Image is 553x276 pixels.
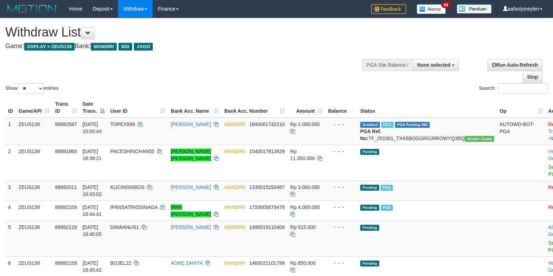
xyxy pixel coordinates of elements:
[110,224,139,230] span: DAMIANUS1
[5,98,16,118] th: ID
[497,118,546,145] td: AUTOWD-BOT-PGA
[498,83,548,94] input: Search:
[249,260,285,266] span: Copy 1460022101799 to clipboard
[55,149,77,154] span: 88891860
[55,204,77,210] span: 88892109
[360,225,379,231] span: Pending
[221,98,287,118] th: Bank Acc. Number: activate to sort column ascending
[417,4,446,14] img: Button%20Memo.svg
[412,59,459,71] button: None selected
[171,224,211,230] a: [PERSON_NAME]
[328,148,355,155] div: - - -
[290,121,320,127] span: Rp 1.000.000
[171,204,211,217] a: IPAN [PERSON_NAME]
[110,204,158,210] span: IPANSATRIOSINAGA
[224,224,245,230] span: MANDIRI
[16,221,52,256] td: ZEUS138
[357,118,497,145] td: TF_251001_TXA5BOGGROJ9ROWYQ3BQ
[5,118,16,145] td: 1
[479,83,548,94] label: Search:
[224,204,245,210] span: MANDIRI
[168,98,221,118] th: Bank Acc. Name: activate to sort column ascending
[497,98,546,118] th: Op: activate to sort column ascending
[249,184,285,190] span: Copy 1330015250467 to clipboard
[249,121,285,127] span: Copy 1840001742210 to clipboard
[224,121,245,127] span: MANDIRI
[290,204,320,210] span: Rp 4.000.000
[110,260,131,266] span: BOJEL22
[134,43,153,51] span: JAGO
[171,184,211,190] a: [PERSON_NAME]
[381,185,393,191] span: Marked by aafsolysreylen
[290,184,320,190] span: Rp 3.000.000
[287,98,325,118] th: Amount: activate to sort column ascending
[16,145,52,180] td: ZEUS138
[5,83,59,94] label: Show entries
[465,136,494,142] span: Vendor URL: https://trx31.1velocity.biz
[110,121,135,127] span: TOPEX999
[171,149,211,161] a: [PERSON_NAME] [PERSON_NAME]
[357,98,497,118] th: Status
[381,122,394,128] span: Marked by aafnoeunsreypich
[82,184,102,197] span: [DATE] 18:43:02
[362,59,412,71] div: PGA Site Balance /
[249,149,285,154] span: Copy 1540017813829 to clipboard
[5,25,362,39] h1: Withdraw List
[110,149,155,154] span: PACESHINCHAN55
[441,2,451,8] span: 34
[328,121,355,128] div: - - -
[171,260,203,266] a: ADRE ZAHITA
[91,43,117,51] span: MANDIRI
[325,98,357,118] th: Balance
[55,260,77,266] span: 88892158
[371,4,406,14] img: Feedback.jpg
[110,184,145,190] span: KUCINGNIBOS
[82,121,102,134] span: [DATE] 15:05:44
[523,71,542,83] a: Stop
[16,118,52,145] td: ZEUS138
[360,205,379,211] span: Pending
[290,149,315,161] span: Rp 11.350.000
[16,98,52,118] th: Game/API: activate to sort column ascending
[360,122,380,128] span: Grabbed
[457,4,492,14] img: panduan.png
[24,43,75,51] span: OXPLAY > ZEUS138
[118,43,132,51] span: BSI
[249,204,285,210] span: Copy 1720005679479 to clipboard
[82,224,102,237] span: [DATE] 18:45:05
[360,261,379,267] span: Pending
[5,145,16,180] td: 2
[224,149,245,154] span: MANDIRI
[328,224,355,231] div: - - -
[55,184,77,190] span: 88892011
[487,59,542,71] a: Run Auto-Refresh
[108,98,168,118] th: User ID: activate to sort column ascending
[5,221,16,256] td: 5
[80,98,107,118] th: Date Trans.: activate to sort column descending
[328,204,355,211] div: - - -
[55,121,77,127] span: 88882587
[395,122,430,128] span: PGA Pending
[290,260,315,266] span: Rp 850.000
[360,185,379,191] span: Pending
[328,184,355,191] div: - - -
[5,4,59,14] img: MOTION_logo.png
[82,149,102,161] span: [DATE] 18:39:21
[290,224,315,230] span: Rp 515.000
[381,205,393,211] span: Marked by aafsolysreylen
[16,180,52,201] td: ZEUS138
[328,259,355,267] div: - - -
[360,129,381,141] b: PGA Ref. No:
[5,201,16,221] td: 4
[5,43,362,50] h4: Game: Bank:
[52,98,80,118] th: Trans ID: activate to sort column ascending
[82,204,102,217] span: [DATE] 18:44:41
[249,224,285,230] span: Copy 1490019110404 to clipboard
[224,260,245,266] span: MANDIRI
[417,62,450,68] span: None selected
[18,83,44,94] select: Showentries
[171,121,211,127] a: [PERSON_NAME]
[55,224,77,230] span: 88892128
[224,184,245,190] span: MANDIRI
[16,201,52,221] td: ZEUS138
